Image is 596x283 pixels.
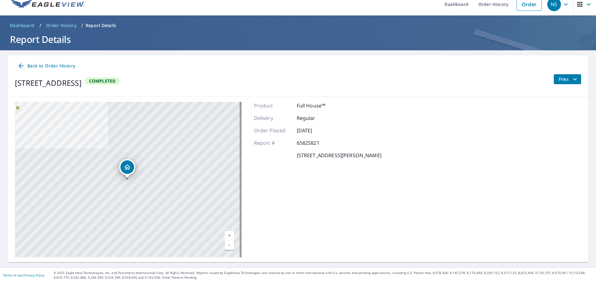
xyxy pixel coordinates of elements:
[86,22,116,29] p: Report Details
[7,33,589,46] h1: Report Details
[553,74,581,84] button: filesDropdownBtn-65825821
[254,114,291,122] p: Delivery
[7,21,37,30] a: Dashboard
[17,62,75,70] span: Back to Order History
[39,22,41,29] li: /
[225,240,234,250] a: Current Level 17, Zoom Out
[559,75,579,83] span: Files
[24,273,44,277] a: Privacy Policy
[7,21,589,30] nav: breadcrumb
[3,273,22,277] a: Terms of Use
[254,127,291,134] p: Order Placed
[119,159,135,178] div: Dropped pin, building 1, Residential property, 22518 121st Dr NE Arlington, WA 98223
[10,22,34,29] span: Dashboard
[297,127,334,134] p: [DATE]
[225,231,234,240] a: Current Level 17, Zoom In
[297,114,334,122] p: Regular
[15,60,78,72] a: Back to Order History
[81,22,83,29] li: /
[297,152,382,159] p: [STREET_ADDRESS][PERSON_NAME]
[46,22,76,29] span: Order History
[254,139,291,147] p: Report #
[15,77,82,89] div: [STREET_ADDRESS]
[54,271,593,280] p: © 2025 Eagle View Technologies, Inc. and Pictometry International Corp. All Rights Reserved. Repo...
[44,21,79,30] a: Order History
[254,102,291,109] p: Product
[297,102,334,109] p: Full House™
[3,273,44,277] p: |
[297,139,334,147] p: 65825821
[85,78,120,84] span: Completed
